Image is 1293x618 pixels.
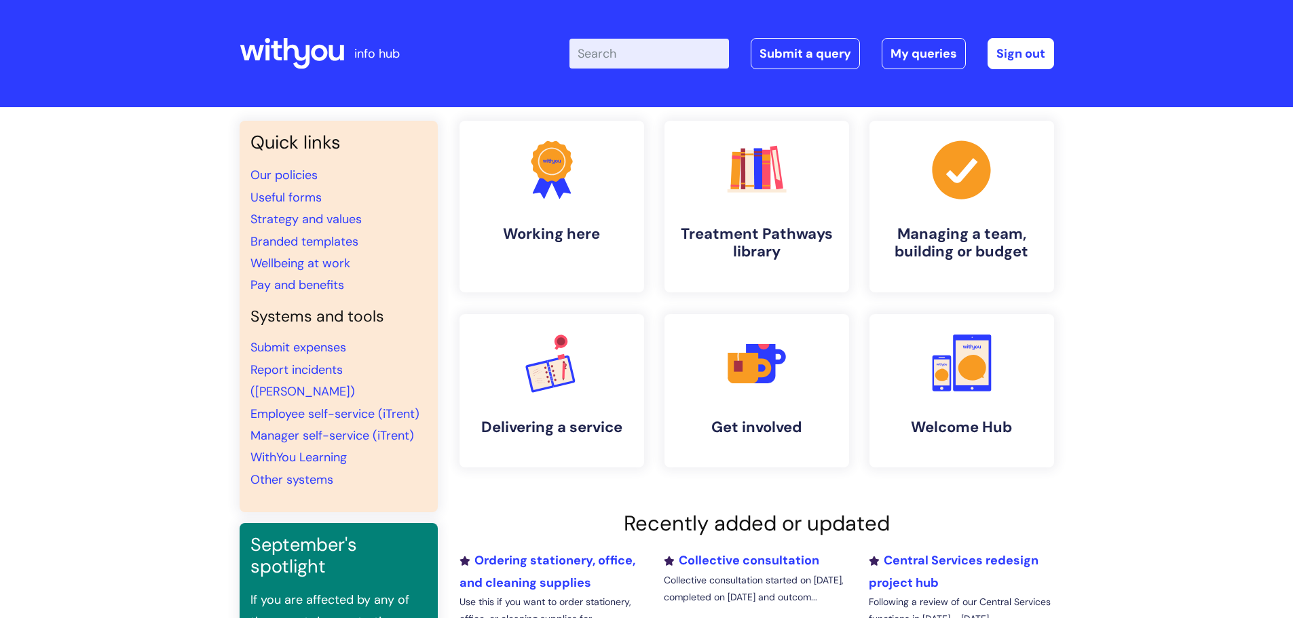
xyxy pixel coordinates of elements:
[250,132,427,153] h3: Quick links
[664,121,849,292] a: Treatment Pathways library
[250,277,344,293] a: Pay and benefits
[869,552,1038,590] a: Central Services redesign project hub
[664,572,848,606] p: Collective consultation started on [DATE], completed on [DATE] and outcom...
[569,38,1054,69] div: | -
[470,419,633,436] h4: Delivering a service
[250,406,419,422] a: Employee self-service (iTrent)
[882,38,966,69] a: My queries
[869,314,1054,467] a: Welcome Hub
[569,39,729,69] input: Search
[880,419,1043,436] h4: Welcome Hub
[250,362,355,400] a: Report incidents ([PERSON_NAME])
[250,307,427,326] h4: Systems and tools
[354,43,400,64] p: info hub
[250,534,427,578] h3: September's spotlight
[460,121,644,292] a: Working here
[250,339,346,355] a: Submit expenses
[869,121,1054,292] a: Managing a team, building or budget
[470,225,633,243] h4: Working here
[675,419,838,436] h4: Get involved
[250,189,322,206] a: Useful forms
[250,167,318,183] a: Our policies
[250,449,347,465] a: WithYou Learning
[664,314,849,467] a: Get involved
[880,225,1043,261] h4: Managing a team, building or budget
[675,225,838,261] h4: Treatment Pathways library
[751,38,860,69] a: Submit a query
[250,255,350,271] a: Wellbeing at work
[250,427,414,444] a: Manager self-service (iTrent)
[460,552,635,590] a: Ordering stationery, office, and cleaning supplies
[988,38,1054,69] a: Sign out
[250,471,333,488] a: Other systems
[250,211,362,227] a: Strategy and values
[664,552,819,568] a: Collective consultation
[460,314,644,467] a: Delivering a service
[460,511,1054,536] h2: Recently added or updated
[250,233,358,250] a: Branded templates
